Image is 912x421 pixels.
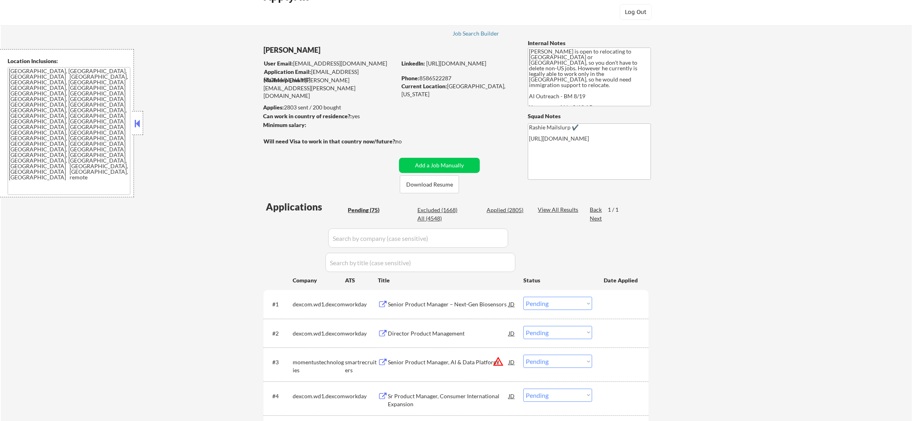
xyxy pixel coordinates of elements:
div: Status [523,273,592,287]
div: Senior Product Manager, AI & Data Platform [388,358,509,366]
div: All (4548) [417,214,457,222]
div: dexcom.wd1.dexcom [293,300,345,308]
div: [PERSON_NAME] [263,45,428,55]
div: View All Results [538,206,581,214]
div: JD [508,389,516,403]
div: no [395,137,418,145]
div: [EMAIL_ADDRESS][DOMAIN_NAME] [264,60,396,68]
div: #4 [272,392,286,400]
div: Squad Notes [528,112,651,120]
div: Location Inclusions: [8,57,131,65]
div: Back [590,206,603,214]
strong: Applies: [263,104,284,111]
div: JD [508,297,516,311]
strong: User Email: [264,60,293,67]
div: dexcom.wd1.dexcom [293,330,345,338]
div: workday [345,300,378,308]
a: Job Search Builder [453,30,499,38]
div: 2803 sent / 200 bought [263,103,396,111]
div: [PERSON_NAME][EMAIL_ADDRESS][PERSON_NAME][DOMAIN_NAME] [263,76,396,100]
a: [URL][DOMAIN_NAME] [426,60,486,67]
strong: Mailslurp Email: [263,77,305,83]
strong: Application Email: [264,68,311,75]
strong: Minimum salary: [263,121,306,128]
div: Date Applied [604,276,639,284]
div: Job Search Builder [453,31,499,36]
div: 8586522287 [401,74,515,82]
div: workday [345,392,378,400]
div: Next [590,214,603,222]
div: Senior Product Manager – Next-Gen Biosensors [388,300,509,308]
strong: Will need Visa to work in that country now/future?: [263,138,397,145]
div: Title [378,276,516,284]
div: Director Product Management [388,330,509,338]
div: ATS [345,276,378,284]
strong: Phone: [401,75,419,81]
div: Applied (2805) [487,206,527,214]
div: #3 [272,358,286,366]
div: Company [293,276,345,284]
div: JD [508,326,516,340]
strong: Can work in country of residence?: [263,113,352,119]
strong: LinkedIn: [401,60,425,67]
strong: Current Location: [401,83,447,89]
button: Log Out [620,4,652,20]
div: yes [263,112,394,120]
button: Download Resume [400,175,459,193]
div: [EMAIL_ADDRESS][DOMAIN_NAME] [264,68,396,83]
div: 1 / 1 [608,206,626,214]
div: Excluded (1668) [417,206,457,214]
div: JD [508,355,516,369]
div: Sr Product Manager, Consumer International Expansion [388,392,509,408]
div: Pending (75) [348,206,388,214]
input: Search by company (case sensitive) [328,228,508,248]
div: smartrecruiters [345,358,378,374]
div: workday [345,330,378,338]
div: momentustechnologies [293,358,345,374]
div: dexcom.wd1.dexcom [293,392,345,400]
div: [GEOGRAPHIC_DATA], [US_STATE] [401,82,515,98]
button: warning_amber [493,356,504,367]
div: #1 [272,300,286,308]
button: Add a Job Manually [399,158,480,173]
input: Search by title (case sensitive) [325,253,515,272]
div: Internal Notes [528,39,651,47]
div: Applications [266,202,345,212]
div: #2 [272,330,286,338]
